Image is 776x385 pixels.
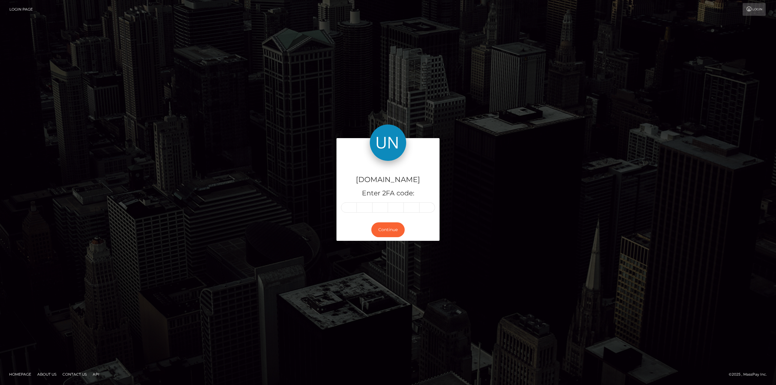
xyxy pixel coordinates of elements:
[90,370,102,379] a: API
[35,370,59,379] a: About Us
[371,222,405,237] button: Continue
[370,124,406,161] img: Unlockt.me
[729,371,771,378] div: © 2025 , MassPay Inc.
[7,370,34,379] a: Homepage
[743,3,766,16] a: Login
[9,3,33,16] a: Login Page
[341,174,435,185] h4: [DOMAIN_NAME]
[341,189,435,198] h5: Enter 2FA code:
[60,370,89,379] a: Contact Us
